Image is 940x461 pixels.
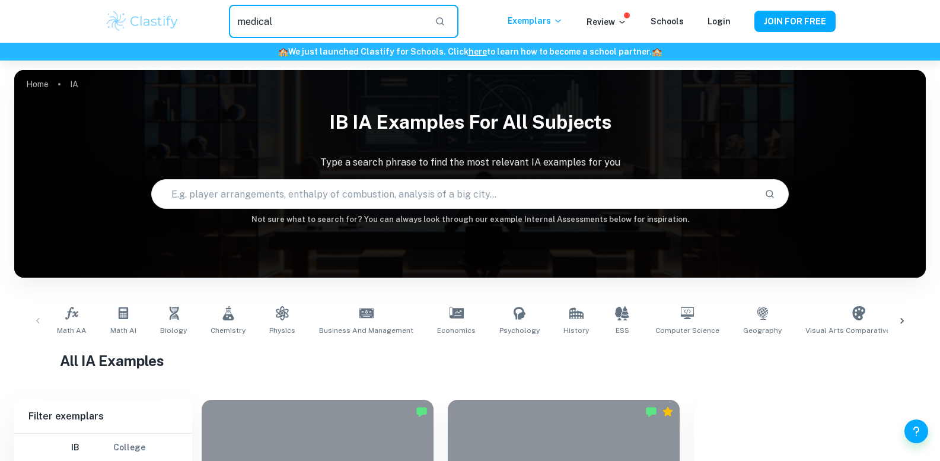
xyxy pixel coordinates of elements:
[269,325,295,336] span: Physics
[708,17,731,26] a: Login
[152,177,756,211] input: E.g. player arrangements, enthalpy of combustion, analysis of a big city...
[469,47,487,56] a: here
[760,184,780,204] button: Search
[105,9,180,33] img: Clastify logo
[652,47,662,56] span: 🏫
[587,15,627,28] p: Review
[14,400,192,433] h6: Filter exemplars
[508,14,563,27] p: Exemplars
[437,325,476,336] span: Economics
[57,325,87,336] span: Math AA
[229,5,425,38] input: Search for any exemplars...
[645,406,657,418] img: Marked
[278,47,288,56] span: 🏫
[14,155,926,170] p: Type a search phrase to find the most relevant IA examples for you
[14,103,926,141] h1: IB IA examples for all subjects
[904,419,928,443] button: Help and Feedback
[60,350,880,371] h1: All IA Examples
[26,76,49,93] a: Home
[70,78,78,91] p: IA
[416,406,428,418] img: Marked
[754,11,836,32] button: JOIN FOR FREE
[616,325,629,336] span: ESS
[319,325,413,336] span: Business and Management
[499,325,540,336] span: Psychology
[651,17,684,26] a: Schools
[14,214,926,225] h6: Not sure what to search for? You can always look through our example Internal Assessments below f...
[2,45,938,58] h6: We just launched Clastify for Schools. Click to learn how to become a school partner.
[110,325,136,336] span: Math AI
[563,325,589,336] span: History
[662,406,674,418] div: Premium
[805,325,912,336] span: Visual Arts Comparative Study
[160,325,187,336] span: Biology
[655,325,719,336] span: Computer Science
[743,325,782,336] span: Geography
[211,325,246,336] span: Chemistry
